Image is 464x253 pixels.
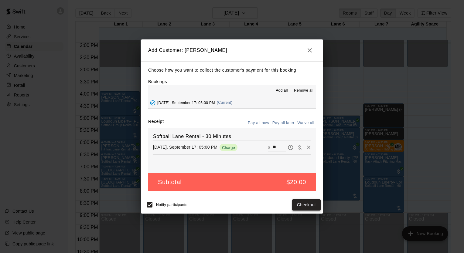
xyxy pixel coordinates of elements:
[158,178,182,186] h5: Subtotal
[148,97,316,108] button: Added - Collect Payment[DATE], September 17: 05:00 PM(Current)
[294,88,313,94] span: Remove all
[268,144,270,150] p: $
[295,144,304,150] span: Waive payment
[296,118,316,128] button: Waive all
[141,39,323,61] h2: Add Customer: [PERSON_NAME]
[304,143,313,152] button: Remove
[148,118,164,128] label: Receipt
[271,118,296,128] button: Pay all later
[156,203,187,207] span: Notify participants
[276,88,288,94] span: Add all
[292,86,316,96] button: Remove all
[286,178,306,186] h5: $20.00
[246,118,271,128] button: Pay all now
[148,98,157,107] button: Added - Collect Payment
[217,100,233,105] span: (Current)
[286,144,295,150] span: Pay later
[157,100,215,105] span: [DATE], September 17: 05:00 PM
[148,66,316,74] p: Choose how you want to collect the customer's payment for this booking
[148,79,167,84] label: Bookings
[272,86,292,96] button: Add all
[153,133,311,140] h6: Softball Lane Rental - 30 Minutes
[220,145,237,150] span: Charge
[153,144,217,150] p: [DATE], September 17: 05:00 PM
[292,199,321,211] button: Checkout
